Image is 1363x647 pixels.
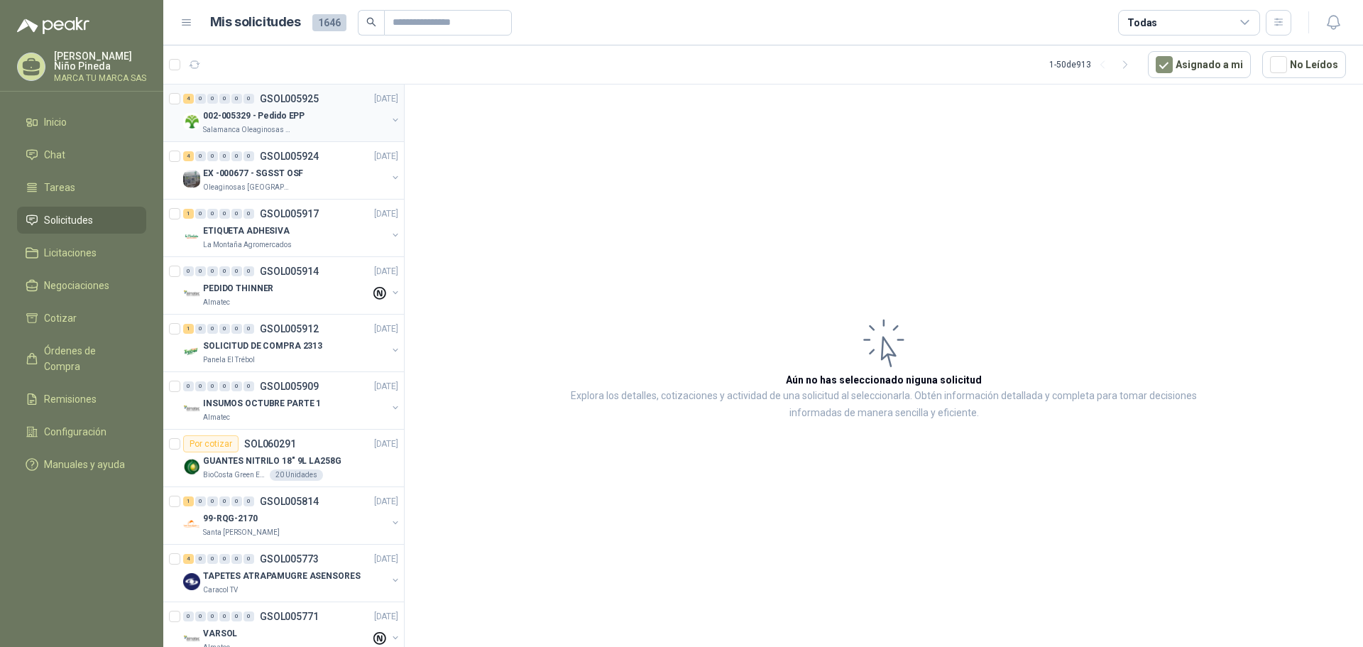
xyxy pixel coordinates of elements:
a: 1 0 0 0 0 0 GSOL005912[DATE] Company LogoSOLICITUD DE COMPRA 2313Panela El Trébol [183,320,401,366]
p: [DATE] [374,553,398,566]
p: GSOL005814 [260,496,319,506]
div: 0 [219,381,230,391]
div: 0 [207,209,218,219]
p: SOLICITUD DE COMPRA 2313 [203,339,322,353]
p: Salamanca Oleaginosas SAS [203,124,292,136]
p: GSOL005925 [260,94,319,104]
p: TAPETES ATRAPAMUGRE ASENSORES [203,570,361,583]
a: Órdenes de Compra [17,337,146,380]
p: GSOL005914 [260,266,319,276]
div: 1 [183,324,194,334]
div: 0 [195,266,206,276]
div: 0 [183,611,194,621]
img: Company Logo [183,458,200,475]
p: [DATE] [374,437,398,451]
div: 0 [183,266,194,276]
div: 0 [243,209,254,219]
div: 0 [195,94,206,104]
a: 0 0 0 0 0 0 GSOL005909[DATE] Company LogoINSUMOS OCTUBRE PARTE 1Almatec [183,378,401,423]
img: Logo peakr [17,17,89,34]
p: Oleaginosas [GEOGRAPHIC_DATA] [203,182,292,193]
p: [DATE] [374,610,398,624]
p: Caracol TV [203,585,238,596]
div: 0 [243,94,254,104]
a: Solicitudes [17,207,146,234]
div: 0 [207,611,218,621]
div: 0 [219,611,230,621]
span: 1646 [312,14,346,31]
p: Almatec [203,297,230,308]
p: GSOL005924 [260,151,319,161]
div: 1 [183,496,194,506]
span: Configuración [44,424,106,440]
div: 0 [207,151,218,161]
p: GSOL005773 [260,554,319,564]
img: Company Logo [183,401,200,418]
a: Inicio [17,109,146,136]
span: Manuales y ayuda [44,457,125,472]
p: PEDIDO THINNER [203,282,273,295]
span: Licitaciones [44,245,97,261]
div: 0 [231,554,242,564]
div: 0 [219,554,230,564]
div: 0 [231,151,242,161]
div: 0 [195,554,206,564]
div: Todas [1127,15,1157,31]
div: 0 [183,381,194,391]
div: 0 [195,209,206,219]
span: Inicio [44,114,67,130]
div: 0 [243,266,254,276]
p: BioCosta Green Energy S.A.S [203,469,267,481]
div: 0 [207,266,218,276]
a: 4 0 0 0 0 0 GSOL005773[DATE] Company LogoTAPETES ATRAPAMUGRE ASENSORESCaracol TV [183,550,401,596]
div: 0 [219,496,230,506]
img: Company Logo [183,228,200,245]
span: Negociaciones [44,278,109,293]
div: 0 [219,324,230,334]
div: 1 - 50 de 913 [1049,53,1137,76]
div: 0 [207,554,218,564]
div: 0 [219,151,230,161]
p: MARCA TU MARCA SAS [54,74,146,82]
div: 4 [183,151,194,161]
div: 0 [207,324,218,334]
div: 0 [243,324,254,334]
a: Chat [17,141,146,168]
p: 99-RQG-2170 [203,512,258,526]
div: 0 [207,381,218,391]
p: GSOL005771 [260,611,319,621]
div: 4 [183,554,194,564]
span: Tareas [44,180,75,195]
p: La Montaña Agromercados [203,239,292,251]
span: Chat [44,147,65,163]
p: GUANTES NITRILO 18" 9L LA258G [203,455,341,468]
div: 1 [183,209,194,219]
img: Company Logo [183,343,200,360]
p: EX -000677 - SGSST OSF [203,167,303,180]
p: INSUMOS OCTUBRE PARTE 1 [203,397,321,411]
p: [DATE] [374,207,398,221]
p: Santa [PERSON_NAME] [203,527,280,538]
a: Tareas [17,174,146,201]
div: 20 Unidades [270,469,323,481]
p: [DATE] [374,322,398,336]
a: Configuración [17,418,146,445]
h3: Aún no has seleccionado niguna solicitud [786,372,982,388]
a: Por cotizarSOL060291[DATE] Company LogoGUANTES NITRILO 18" 9L LA258GBioCosta Green Energy S.A.S20... [163,430,404,487]
img: Company Logo [183,516,200,533]
p: [DATE] [374,150,398,163]
div: 0 [231,209,242,219]
div: 0 [231,266,242,276]
p: [PERSON_NAME] Niño Pineda [54,51,146,71]
a: 4 0 0 0 0 0 GSOL005924[DATE] Company LogoEX -000677 - SGSST OSFOleaginosas [GEOGRAPHIC_DATA] [183,148,401,193]
a: 4 0 0 0 0 0 GSOL005925[DATE] Company Logo002-005329 - Pedido EPPSalamanca Oleaginosas SAS [183,90,401,136]
p: Explora los detalles, cotizaciones y actividad de una solicitud al seleccionarla. Obtén informaci... [547,388,1221,422]
a: 1 0 0 0 0 0 GSOL005814[DATE] Company Logo99-RQG-2170Santa [PERSON_NAME] [183,493,401,538]
div: 0 [219,266,230,276]
p: Almatec [203,412,230,423]
a: 0 0 0 0 0 0 GSOL005914[DATE] Company LogoPEDIDO THINNERAlmatec [183,263,401,308]
p: [DATE] [374,495,398,509]
div: 0 [243,151,254,161]
div: 0 [231,324,242,334]
h1: Mis solicitudes [210,12,301,33]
